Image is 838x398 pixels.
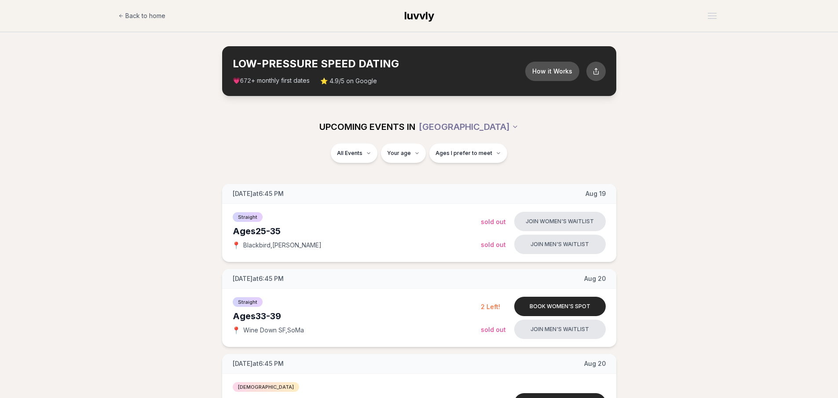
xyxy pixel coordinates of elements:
[233,212,263,222] span: Straight
[514,297,606,316] button: Book women's spot
[233,225,481,237] div: Ages 25-35
[233,382,299,392] span: [DEMOGRAPHIC_DATA]
[233,359,284,368] span: [DATE] at 6:45 PM
[381,144,426,163] button: Your age
[320,77,377,85] span: ⭐ 4.9/5 on Google
[233,297,263,307] span: Straight
[435,150,492,157] span: Ages I prefer to meet
[387,150,411,157] span: Your age
[233,57,525,71] h2: LOW-PRESSURE SPEED DATING
[125,11,165,20] span: Back to home
[584,359,606,368] span: Aug 20
[233,189,284,198] span: [DATE] at 6:45 PM
[233,76,310,85] span: 💗 + monthly first dates
[243,326,304,335] span: Wine Down SF , SoMa
[481,218,506,225] span: Sold Out
[584,274,606,283] span: Aug 20
[514,235,606,254] button: Join men's waitlist
[481,326,506,333] span: Sold Out
[429,144,507,163] button: Ages I prefer to meet
[404,9,434,22] span: luvvly
[118,7,165,25] a: Back to home
[481,241,506,248] span: Sold Out
[233,274,284,283] span: [DATE] at 6:45 PM
[233,327,240,334] span: 📍
[233,310,481,322] div: Ages 33-39
[337,150,362,157] span: All Events
[404,9,434,23] a: luvvly
[525,62,579,81] button: How it Works
[704,9,720,22] button: Open menu
[243,241,322,250] span: Blackbird , [PERSON_NAME]
[419,117,519,136] button: [GEOGRAPHIC_DATA]
[319,121,415,133] span: UPCOMING EVENTS IN
[514,320,606,339] button: Join men's waitlist
[331,144,377,163] button: All Events
[481,303,500,310] span: 2 Left!
[514,212,606,231] button: Join women's waitlist
[586,189,606,198] span: Aug 19
[240,77,251,85] span: 672
[233,242,240,249] span: 📍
